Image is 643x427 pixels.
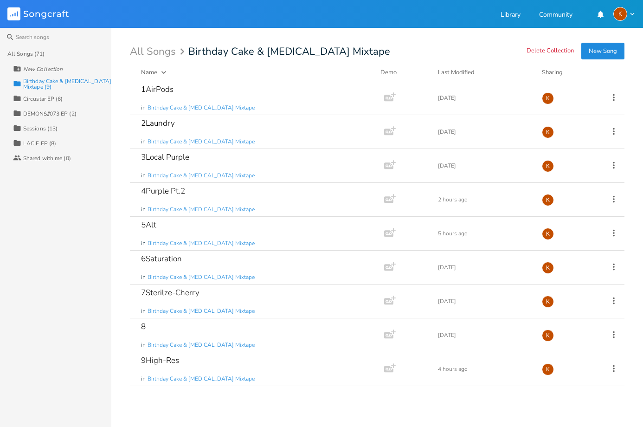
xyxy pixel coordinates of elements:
[438,265,531,270] div: [DATE]
[130,47,187,56] div: All Songs
[438,332,531,338] div: [DATE]
[188,46,390,57] span: Birthday Cake & [MEDICAL_DATA] Mixtape
[542,228,554,240] div: Kat
[438,68,531,77] button: Last Modified
[438,231,531,236] div: 5 hours ago
[542,160,554,172] div: Kat
[438,68,475,77] div: Last Modified
[23,111,77,116] div: DEMONS//073 EP (2)
[148,375,255,383] span: Birthday Cake & [MEDICAL_DATA] Mixtape
[141,153,189,161] div: 3Local Purple
[438,129,531,135] div: [DATE]
[7,51,45,57] div: All Songs (71)
[141,255,182,263] div: 6Saturation
[613,7,627,21] div: Kat
[141,323,146,330] div: 8
[148,273,255,281] span: Birthday Cake & [MEDICAL_DATA] Mixtape
[148,138,255,146] span: Birthday Cake & [MEDICAL_DATA] Mixtape
[148,206,255,213] span: Birthday Cake & [MEDICAL_DATA] Mixtape
[141,375,146,383] span: in
[23,155,71,161] div: Shared with me (0)
[23,78,111,90] div: Birthday Cake & [MEDICAL_DATA] Mixtape (9)
[23,96,63,102] div: Circustar EP (6)
[141,172,146,180] span: in
[148,341,255,349] span: Birthday Cake & [MEDICAL_DATA] Mixtape
[380,68,427,77] div: Demo
[438,163,531,168] div: [DATE]
[141,187,185,195] div: 4Purple Pt.2
[141,119,175,127] div: 2Laundry
[542,92,554,104] div: Kat
[148,307,255,315] span: Birthday Cake & [MEDICAL_DATA] Mixtape
[613,7,636,21] button: K
[141,138,146,146] span: in
[141,356,179,364] div: 9High-Res
[542,262,554,274] div: Kat
[141,85,174,93] div: 1AirPods
[501,12,521,19] a: Library
[148,239,255,247] span: Birthday Cake & [MEDICAL_DATA] Mixtape
[141,68,369,77] button: Name
[438,197,531,202] div: 2 hours ago
[542,296,554,308] div: Kat
[148,104,255,112] span: Birthday Cake & [MEDICAL_DATA] Mixtape
[141,307,146,315] span: in
[141,68,157,77] div: Name
[542,194,554,206] div: Kat
[581,43,624,59] button: New Song
[542,330,554,342] div: Kat
[141,289,199,297] div: 7Sterilze-Cherry
[539,12,572,19] a: Community
[23,141,56,146] div: LACIE EP (8)
[141,104,146,112] span: in
[141,221,156,229] div: 5Alt
[148,172,255,180] span: Birthday Cake & [MEDICAL_DATA] Mixtape
[23,66,63,72] div: New Collection
[527,47,574,55] button: Delete Collection
[23,126,58,131] div: Sessions (13)
[141,206,146,213] span: in
[438,298,531,304] div: [DATE]
[141,239,146,247] span: in
[141,341,146,349] span: in
[141,273,146,281] span: in
[542,363,554,375] div: Kat
[438,95,531,101] div: [DATE]
[542,126,554,138] div: Kat
[542,68,598,77] div: Sharing
[438,366,531,372] div: 4 hours ago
